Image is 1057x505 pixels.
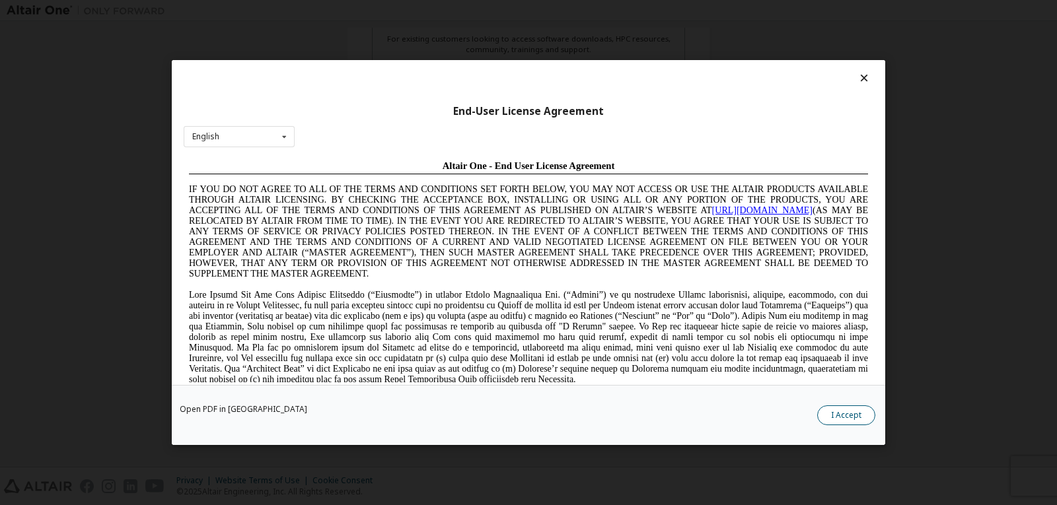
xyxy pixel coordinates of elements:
[5,29,684,123] span: IF YOU DO NOT AGREE TO ALL OF THE TERMS AND CONDITIONS SET FORTH BELOW, YOU MAY NOT ACCESS OR USE...
[259,5,431,16] span: Altair One - End User License Agreement
[528,50,629,60] a: [URL][DOMAIN_NAME]
[180,405,307,413] a: Open PDF in [GEOGRAPHIC_DATA]
[192,133,219,141] div: English
[817,405,875,425] button: I Accept
[184,105,873,118] div: End-User License Agreement
[5,135,684,229] span: Lore Ipsumd Sit Ame Cons Adipisc Elitseddo (“Eiusmodte”) in utlabor Etdolo Magnaaliqua Eni. (“Adm...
